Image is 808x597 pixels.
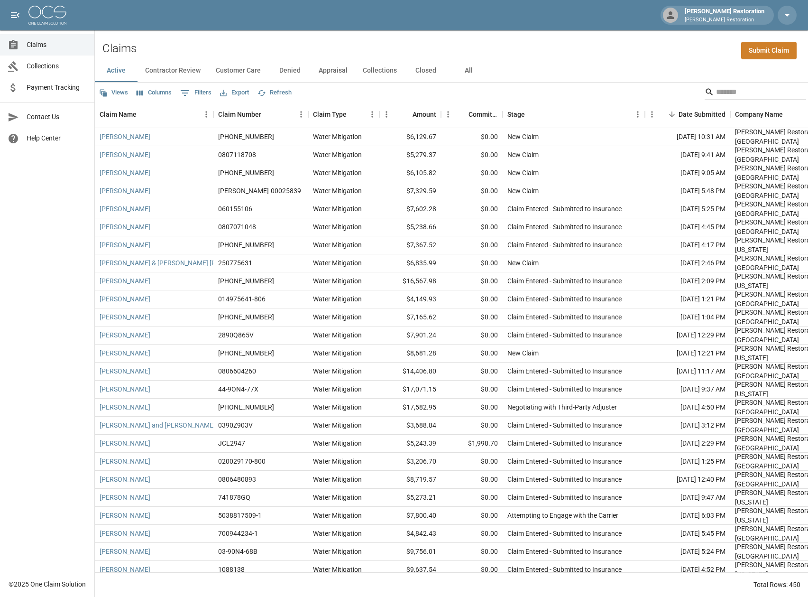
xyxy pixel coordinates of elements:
[507,565,622,574] div: Claim Entered - Submitted to Insurance
[645,381,730,399] div: [DATE] 9:37 AM
[218,276,274,286] div: 01-009-290401
[100,348,150,358] a: [PERSON_NAME]
[665,108,679,121] button: Sort
[645,435,730,453] div: [DATE] 2:29 PM
[507,222,622,232] div: Claim Entered - Submitted to Insurance
[507,312,622,322] div: Claim Entered - Submitted to Insurance
[379,218,441,236] div: $5,238.66
[218,294,266,304] div: 014975641-806
[308,101,379,128] div: Claim Type
[28,6,66,25] img: ocs-logo-white-transparent.png
[441,308,503,326] div: $0.00
[645,182,730,200] div: [DATE] 5:48 PM
[261,108,275,121] button: Sort
[753,580,800,589] div: Total Rows: 450
[379,272,441,290] div: $16,567.98
[645,200,730,218] div: [DATE] 5:25 PM
[313,294,362,304] div: Water Mitigation
[100,101,137,128] div: Claim Name
[379,543,441,561] div: $9,756.01
[313,565,362,574] div: Water Mitigation
[294,107,308,121] button: Menu
[441,561,503,579] div: $0.00
[218,511,262,520] div: 5038817509-1
[313,457,362,466] div: Water Mitigation
[100,366,150,376] a: [PERSON_NAME]
[441,543,503,561] div: $0.00
[313,186,362,196] div: Water Mitigation
[441,290,503,308] div: $0.00
[313,348,362,358] div: Water Mitigation
[313,101,347,128] div: Claim Type
[208,59,268,82] button: Customer Care
[379,489,441,507] div: $5,273.21
[507,186,539,196] div: New Claim
[313,132,362,141] div: Water Mitigation
[645,489,730,507] div: [DATE] 9:47 AM
[100,132,150,141] a: [PERSON_NAME]
[645,471,730,489] div: [DATE] 12:40 PM
[218,438,245,448] div: JCL2947
[365,107,379,121] button: Menu
[404,59,447,82] button: Closed
[313,402,362,412] div: Water Mitigation
[218,402,274,412] div: 01-009-229783
[100,312,150,322] a: [PERSON_NAME]
[134,85,174,100] button: Select columns
[218,168,274,177] div: 300-0555098-2025
[735,101,783,128] div: Company Name
[100,186,150,196] a: [PERSON_NAME]
[313,222,362,232] div: Water Mitigation
[199,107,213,121] button: Menu
[441,107,455,121] button: Menu
[379,507,441,525] div: $7,800.40
[218,85,251,100] button: Export
[100,240,150,250] a: [PERSON_NAME]
[100,565,150,574] a: [PERSON_NAME]
[268,59,311,82] button: Denied
[441,101,503,128] div: Committed Amount
[685,16,764,24] p: [PERSON_NAME] Restoration
[507,132,539,141] div: New Claim
[100,168,150,177] a: [PERSON_NAME]
[507,168,539,177] div: New Claim
[100,204,150,214] a: [PERSON_NAME]
[507,101,525,128] div: Stage
[313,420,362,430] div: Water Mitigation
[441,326,503,345] div: $0.00
[379,107,394,121] button: Menu
[218,312,274,322] div: 01-009-282132
[218,475,256,484] div: 0806480893
[218,565,245,574] div: 1088138
[507,294,622,304] div: Claim Entered - Submitted to Insurance
[313,475,362,484] div: Water Mitigation
[507,529,622,538] div: Claim Entered - Submitted to Insurance
[441,471,503,489] div: $0.00
[503,101,645,128] div: Stage
[347,108,360,121] button: Sort
[218,420,253,430] div: 0390Z903V
[379,326,441,345] div: $7,901.24
[645,453,730,471] div: [DATE] 1:25 PM
[507,150,539,159] div: New Claim
[218,547,257,556] div: 03-90N4-68B
[27,83,87,93] span: Payment Tracking
[379,435,441,453] div: $5,243.39
[645,417,730,435] div: [DATE] 3:12 PM
[313,150,362,159] div: Water Mitigation
[441,200,503,218] div: $0.00
[507,457,622,466] div: Claim Entered - Submitted to Insurance
[27,112,87,122] span: Contact Us
[313,330,362,340] div: Water Mitigation
[645,308,730,326] div: [DATE] 1:04 PM
[379,417,441,435] div: $3,688.84
[507,276,622,286] div: Claim Entered - Submitted to Insurance
[313,529,362,538] div: Water Mitigation
[441,128,503,146] div: $0.00
[645,107,659,121] button: Menu
[507,366,622,376] div: Claim Entered - Submitted to Insurance
[447,59,490,82] button: All
[379,101,441,128] div: Amount
[100,150,150,159] a: [PERSON_NAME]
[468,101,498,128] div: Committed Amount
